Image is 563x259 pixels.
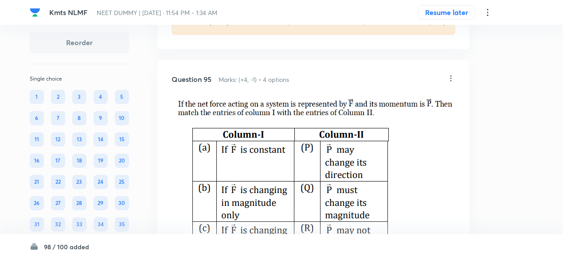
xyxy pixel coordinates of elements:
h5: Question 95 [172,74,211,85]
div: 24 [94,175,108,189]
div: 19 [94,154,108,168]
div: 26 [30,196,44,210]
div: 23 [72,175,86,189]
div: 35 [115,217,129,232]
div: 11 [30,132,44,147]
h6: 98 / 100 added [44,242,89,251]
div: 4 [94,90,108,104]
div: 16 [30,154,44,168]
span: NEET DUMMY | [DATE] · 11:54 PM - 1:34 AM [97,8,217,17]
div: 13 [72,132,86,147]
div: 31 [30,217,44,232]
div: 2 [51,90,65,104]
div: 1 [30,90,44,104]
img: 03-09-24-10:58:30-AM [172,95,455,123]
div: 6 [30,111,44,125]
div: 22 [51,175,65,189]
button: Reorder [30,32,129,53]
a: Company Logo [30,7,42,18]
div: 34 [94,217,108,232]
div: 30 [115,196,129,210]
div: 5 [115,90,129,104]
div: 25 [115,175,129,189]
p: Single choice [30,75,129,83]
div: 33 [72,217,86,232]
div: 29 [94,196,108,210]
div: 21 [30,175,44,189]
div: 3 [72,90,86,104]
div: 8 [72,111,86,125]
div: 28 [72,196,86,210]
div: 9 [94,111,108,125]
div: 27 [51,196,65,210]
span: Kmts NLMF [49,8,88,17]
div: 18 [72,154,86,168]
div: 10 [115,111,129,125]
div: 14 [94,132,108,147]
div: 12 [51,132,65,147]
div: 32 [51,217,65,232]
img: Company Logo [30,7,40,18]
div: 7 [51,111,65,125]
div: 15 [115,132,129,147]
h6: Marks: (+4, -1) • 4 options [219,75,289,84]
div: 17 [51,154,65,168]
button: Resume later [418,5,475,19]
div: 20 [115,154,129,168]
